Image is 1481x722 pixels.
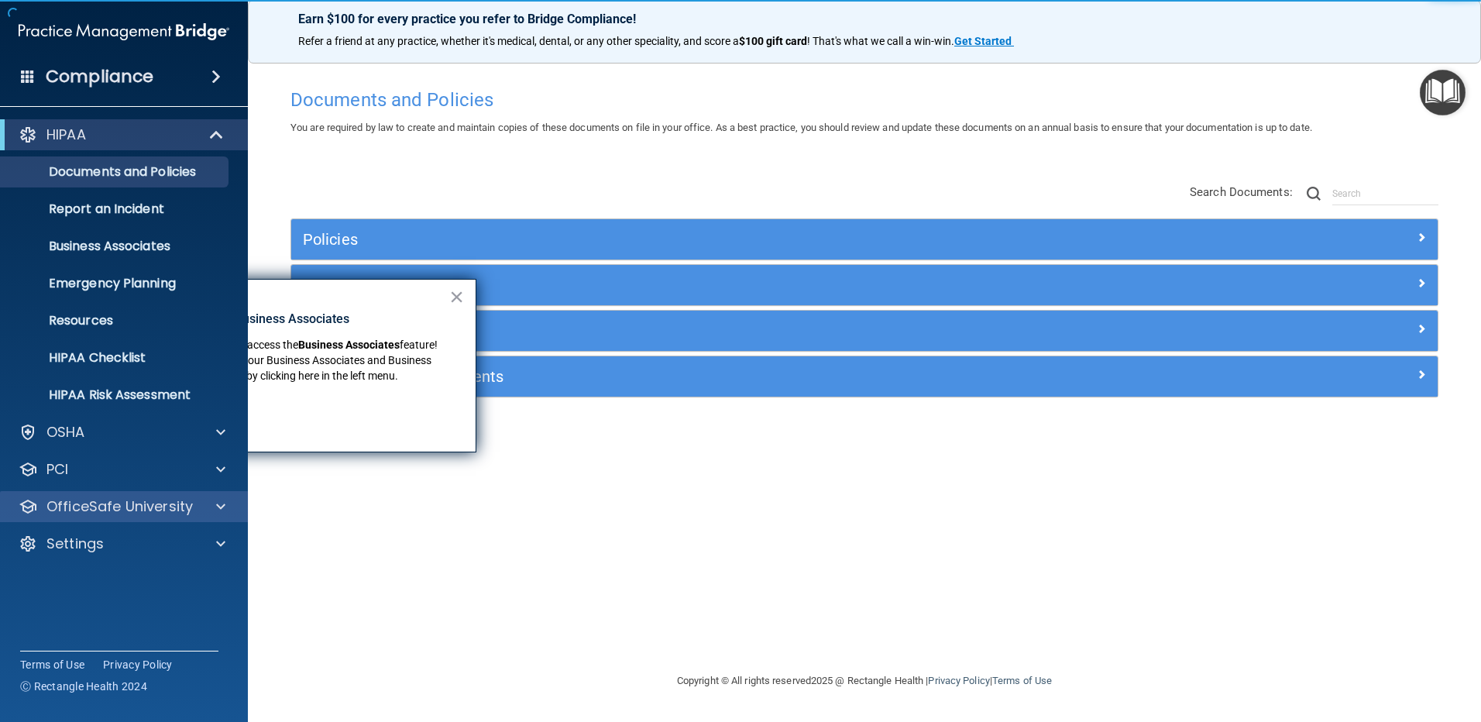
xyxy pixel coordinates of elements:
[20,657,84,672] a: Terms of Use
[928,675,989,686] a: Privacy Policy
[136,311,448,328] p: New Location for Business Associates
[298,339,400,351] strong: Business Associates
[1332,182,1438,205] input: Search
[20,679,147,694] span: Ⓒ Rectangle Health 2024
[103,657,173,672] a: Privacy Policy
[10,164,222,180] p: Documents and Policies
[1420,70,1466,115] button: Open Resource Center
[10,239,222,254] p: Business Associates
[10,201,222,217] p: Report an Incident
[992,675,1052,686] a: Terms of Use
[1190,185,1293,199] span: Search Documents:
[582,656,1147,706] div: Copyright © All rights reserved 2025 @ Rectangle Health | |
[46,423,85,442] p: OSHA
[298,12,1431,26] p: Earn $100 for every practice you refer to Bridge Compliance!
[1307,187,1321,201] img: ic-search.3b580494.png
[303,368,1139,385] h5: Employee Acknowledgments
[10,350,222,366] p: HIPAA Checklist
[807,35,954,47] span: ! That's what we call a win-win.
[298,35,739,47] span: Refer a friend at any practice, whether it's medical, dental, or any other speciality, and score a
[303,277,1139,294] h5: Privacy Documents
[19,16,229,47] img: PMB logo
[46,66,153,88] h4: Compliance
[739,35,807,47] strong: $100 gift card
[303,322,1139,339] h5: Practice Forms and Logs
[10,387,222,403] p: HIPAA Risk Assessment
[290,122,1312,133] span: You are required by law to create and maintain copies of these documents on file in your office. ...
[449,284,464,309] button: Close
[46,125,86,144] p: HIPAA
[10,313,222,328] p: Resources
[46,497,193,516] p: OfficeSafe University
[10,276,222,291] p: Emergency Planning
[46,460,68,479] p: PCI
[954,35,1012,47] strong: Get Started
[46,535,104,553] p: Settings
[303,231,1139,248] h5: Policies
[136,339,440,381] span: feature! You can now manage your Business Associates and Business Associate Agreements by clickin...
[290,90,1438,110] h4: Documents and Policies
